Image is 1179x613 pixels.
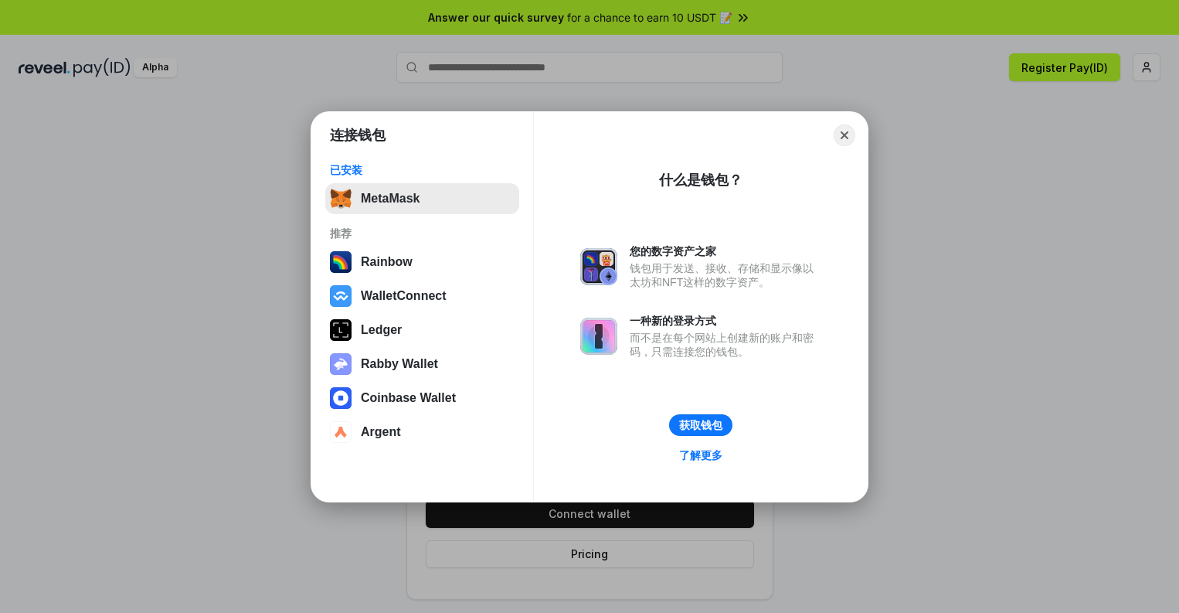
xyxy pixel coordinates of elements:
div: 而不是在每个网站上创建新的账户和密码，只需连接您的钱包。 [630,331,821,359]
img: svg+xml,%3Csvg%20width%3D%22120%22%20height%3D%22120%22%20viewBox%3D%220%200%20120%20120%22%20fil... [330,251,352,273]
div: 获取钱包 [679,418,722,432]
div: 您的数字资产之家 [630,244,821,258]
div: 已安装 [330,163,515,177]
div: Argent [361,425,401,439]
div: MetaMask [361,192,420,206]
h1: 连接钱包 [330,126,386,145]
div: 了解更多 [679,448,722,462]
button: Rabby Wallet [325,349,519,380]
img: svg+xml,%3Csvg%20width%3D%2228%22%20height%3D%2228%22%20viewBox%3D%220%200%2028%2028%22%20fill%3D... [330,285,352,307]
a: 了解更多 [670,445,732,465]
div: Coinbase Wallet [361,391,456,405]
img: svg+xml,%3Csvg%20xmlns%3D%22http%3A%2F%2Fwww.w3.org%2F2000%2Fsvg%22%20fill%3D%22none%22%20viewBox... [580,248,617,285]
button: Close [834,124,855,146]
div: 推荐 [330,226,515,240]
button: Coinbase Wallet [325,383,519,414]
div: 一种新的登录方式 [630,314,821,328]
img: svg+xml,%3Csvg%20xmlns%3D%22http%3A%2F%2Fwww.w3.org%2F2000%2Fsvg%22%20fill%3D%22none%22%20viewBox... [580,318,617,355]
div: Rainbow [361,255,413,269]
img: svg+xml,%3Csvg%20xmlns%3D%22http%3A%2F%2Fwww.w3.org%2F2000%2Fsvg%22%20fill%3D%22none%22%20viewBox... [330,353,352,375]
img: svg+xml,%3Csvg%20fill%3D%22none%22%20height%3D%2233%22%20viewBox%3D%220%200%2035%2033%22%20width%... [330,188,352,209]
div: Rabby Wallet [361,357,438,371]
button: Ledger [325,315,519,346]
button: 获取钱包 [669,414,732,436]
div: Ledger [361,323,402,337]
button: MetaMask [325,183,519,214]
img: svg+xml,%3Csvg%20xmlns%3D%22http%3A%2F%2Fwww.w3.org%2F2000%2Fsvg%22%20width%3D%2228%22%20height%3... [330,319,352,341]
img: svg+xml,%3Csvg%20width%3D%2228%22%20height%3D%2228%22%20viewBox%3D%220%200%2028%2028%22%20fill%3D... [330,387,352,409]
button: WalletConnect [325,281,519,312]
img: svg+xml,%3Csvg%20width%3D%2228%22%20height%3D%2228%22%20viewBox%3D%220%200%2028%2028%22%20fill%3D... [330,421,352,443]
div: 什么是钱包？ [659,171,742,189]
div: 钱包用于发送、接收、存储和显示像以太坊和NFT这样的数字资产。 [630,261,821,289]
div: WalletConnect [361,289,447,303]
button: Rainbow [325,247,519,278]
button: Argent [325,417,519,448]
